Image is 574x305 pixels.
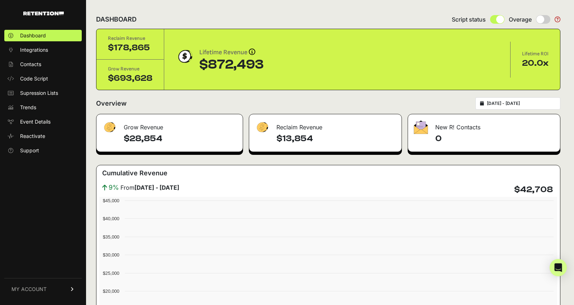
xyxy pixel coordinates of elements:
div: Open Intercom Messenger [550,259,567,276]
div: Reclaim Revenue [249,114,402,136]
h4: $13,854 [276,133,396,144]
div: $178,865 [108,42,152,54]
div: Reclaim Revenue [108,35,152,42]
strong: [DATE] - [DATE] [134,184,179,191]
span: Contacts [20,61,41,68]
span: Supression Lists [20,89,58,97]
span: Reactivate [20,133,45,140]
a: Support [4,145,82,156]
div: $872,493 [199,57,264,72]
h3: Cumulative Revenue [102,168,167,178]
span: Integrations [20,46,48,54]
h4: $28,854 [124,133,237,144]
span: Code Script [20,75,48,82]
a: Dashboard [4,30,82,41]
a: Event Details [4,116,82,128]
div: $693,628 [108,73,152,84]
span: Script status [452,15,486,24]
div: New R! Contacts [408,114,560,136]
div: Lifetime ROI [522,50,549,57]
div: Grow Revenue [108,65,152,73]
img: fa-envelope-19ae18322b30453b285274b1b8af3d052b27d846a4fbe8435d1a52b978f639a2.png [414,120,428,134]
a: Trends [4,102,82,113]
text: $20,000 [103,288,119,294]
h2: Overview [96,98,127,108]
text: $25,000 [103,271,119,276]
span: Dashboard [20,32,46,39]
text: $30,000 [103,252,119,258]
a: Code Script [4,73,82,84]
h4: $42,708 [514,184,553,195]
img: dollar-coin-05c43ed7efb7bc0c12610022525b4bbbb207c7efeef5aecc26f025e68dcafac9.png [176,47,194,65]
span: MY ACCOUNT [11,286,47,293]
span: Overage [509,15,532,24]
span: From [120,183,179,192]
h2: DASHBOARD [96,14,137,24]
text: $35,000 [103,234,119,240]
h4: 0 [435,133,554,144]
div: Grow Revenue [96,114,243,136]
text: $45,000 [103,198,119,203]
a: Integrations [4,44,82,56]
span: Event Details [20,118,51,125]
img: fa-dollar-13500eef13a19c4ab2b9ed9ad552e47b0d9fc28b02b83b90ba0e00f96d6372e9.png [102,120,117,134]
span: Support [20,147,39,154]
div: Lifetime Revenue [199,47,264,57]
a: MY ACCOUNT [4,278,82,300]
div: 20.0x [522,57,549,69]
img: Retention.com [23,11,64,15]
a: Reactivate [4,130,82,142]
a: Supression Lists [4,87,82,99]
text: $40,000 [103,216,119,221]
span: 9% [109,182,119,193]
span: Trends [20,104,36,111]
img: fa-dollar-13500eef13a19c4ab2b9ed9ad552e47b0d9fc28b02b83b90ba0e00f96d6372e9.png [255,120,269,134]
a: Contacts [4,59,82,70]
